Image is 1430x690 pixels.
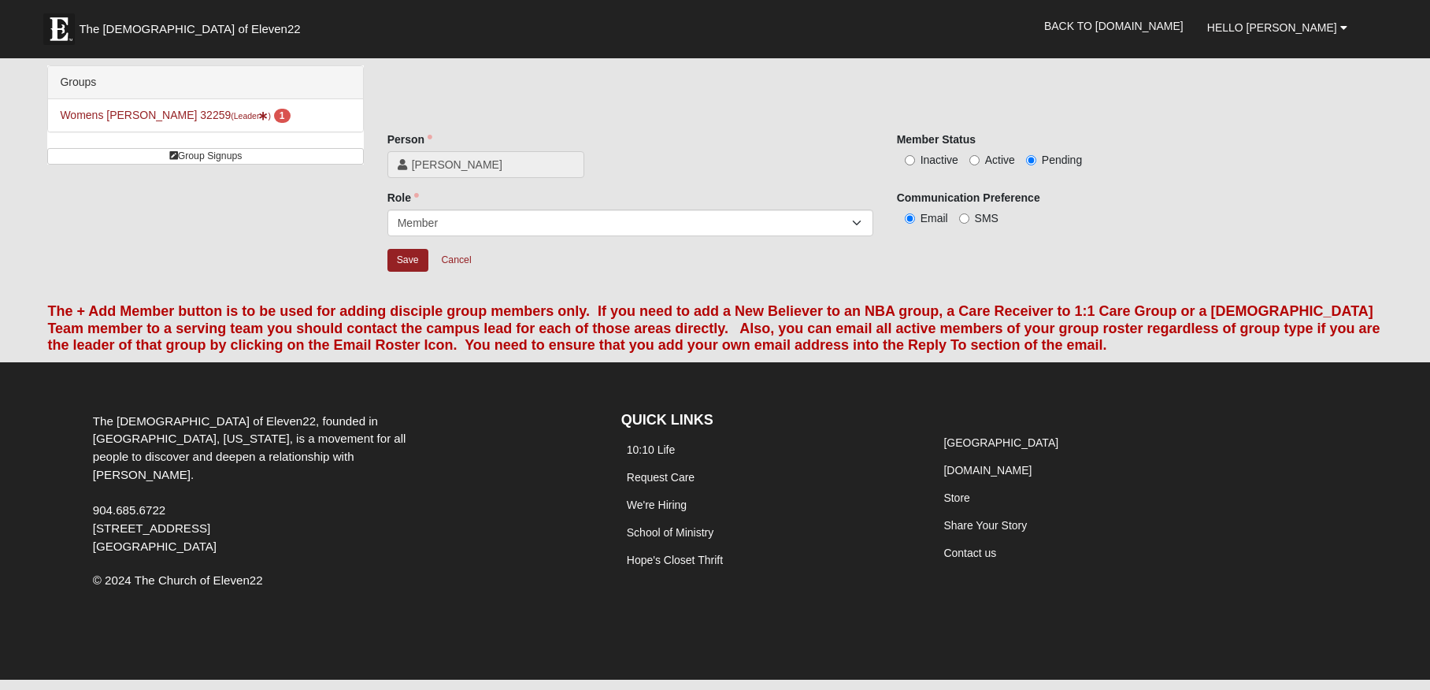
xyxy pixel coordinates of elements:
a: The [DEMOGRAPHIC_DATA] of Eleven22 [35,6,350,45]
a: We're Hiring [627,499,687,511]
a: Hello [PERSON_NAME] [1195,8,1359,47]
a: Request Care [627,471,695,484]
a: School of Ministry [627,526,713,539]
span: Active [985,154,1015,166]
input: SMS [959,213,969,224]
label: Role [387,190,419,206]
label: Member Status [897,132,976,147]
img: Eleven22 logo [43,13,75,45]
span: Pending [1042,154,1082,166]
a: [DOMAIN_NAME] [943,464,1032,477]
a: Cancel [432,248,482,273]
span: © 2024 The Church of Eleven22 [93,573,263,587]
a: [GEOGRAPHIC_DATA] [943,436,1058,449]
a: Share Your Story [943,519,1027,532]
span: Email [921,212,948,224]
span: SMS [975,212,998,224]
h4: QUICK LINKS [621,412,915,429]
span: [GEOGRAPHIC_DATA] [93,540,217,553]
a: Hope's Closet Thrift [627,554,723,566]
input: Email [905,213,915,224]
font: The + Add Member button is to be used for adding disciple group members only. If you need to add ... [47,303,1380,353]
span: [PERSON_NAME] [412,157,574,172]
label: Person [387,132,432,147]
span: Inactive [921,154,958,166]
input: Alt+s [387,249,428,272]
a: 10:10 Life [627,443,676,456]
span: number of pending members [274,109,291,123]
input: Active [969,155,980,165]
small: (Leader ) [231,111,271,121]
a: Back to [DOMAIN_NAME] [1032,6,1195,46]
input: Pending [1026,155,1036,165]
span: The [DEMOGRAPHIC_DATA] of Eleven22 [79,21,300,37]
input: Inactive [905,155,915,165]
div: The [DEMOGRAPHIC_DATA] of Eleven22, founded in [GEOGRAPHIC_DATA], [US_STATE], is a movement for a... [81,413,433,556]
a: Contact us [943,547,996,559]
a: Group Signups [47,148,363,165]
a: Store [943,492,969,504]
span: Hello [PERSON_NAME] [1207,21,1337,34]
div: Groups [48,66,362,99]
a: Womens [PERSON_NAME] 32259(Leader) 1 [60,109,290,121]
label: Communication Preference [897,190,1040,206]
